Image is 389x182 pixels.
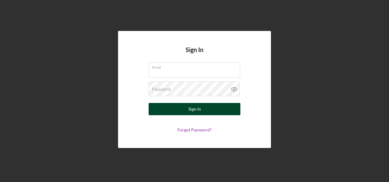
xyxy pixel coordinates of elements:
label: Email [152,63,240,70]
label: Password [152,87,171,92]
h4: Sign In [186,46,203,63]
div: Sign In [188,103,201,115]
a: Forgot Password? [177,127,212,132]
button: Sign In [149,103,240,115]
